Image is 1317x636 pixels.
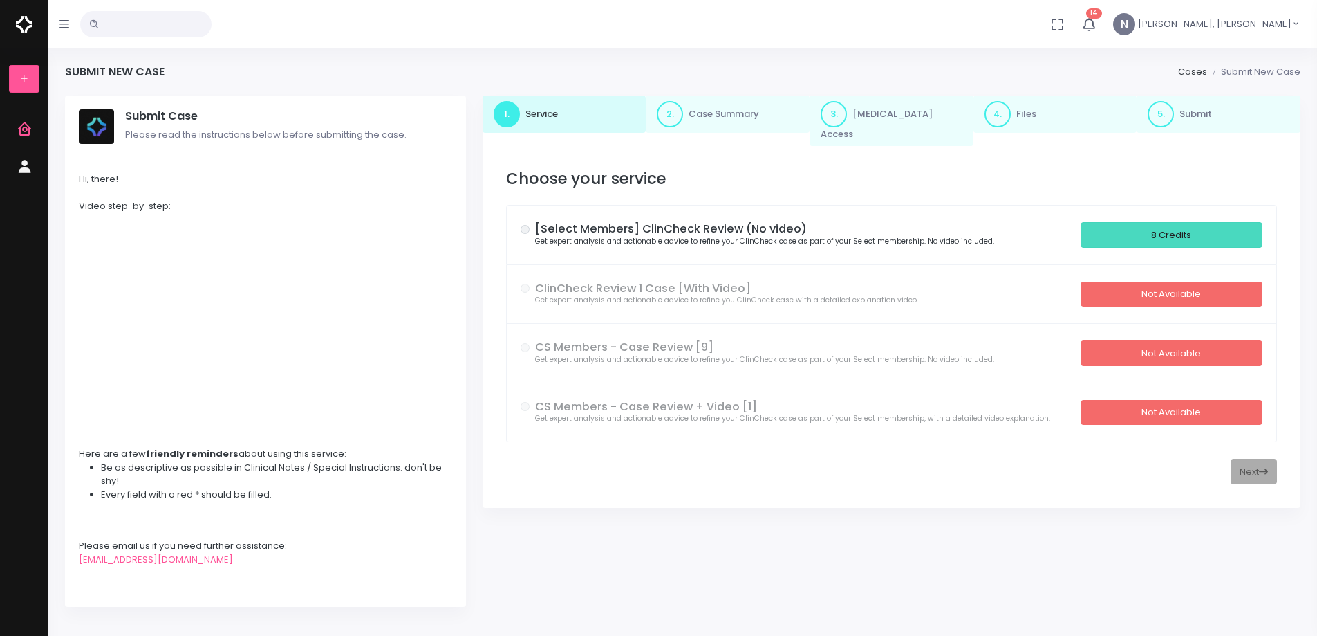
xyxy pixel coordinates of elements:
a: [EMAIL_ADDRESS][DOMAIN_NAME] [79,553,233,566]
span: 5. [1148,101,1174,127]
li: Submit New Case [1207,65,1300,79]
span: 14 [1086,8,1102,19]
div: Hi, there! [79,172,452,186]
a: 1.Service [483,96,646,133]
a: 5.Submit [1137,96,1300,133]
div: 8 Credits [1081,222,1262,248]
div: Not Available [1081,400,1262,426]
small: Get expert analysis and actionable advice to refine you ClinCheck case with a detailed explanatio... [535,295,918,305]
span: [PERSON_NAME], [PERSON_NAME] [1138,17,1291,31]
span: 4. [984,101,1011,127]
h5: CS Members - Case Review + Video [1] [535,400,1081,414]
h4: Submit New Case [65,65,165,78]
h5: Submit Case [125,109,452,123]
a: 4.Files [973,96,1137,133]
a: 3.[MEDICAL_DATA] Access [810,96,973,147]
div: Here are a few about using this service: [79,447,452,461]
small: Get expert analysis and actionable advice to refine your ClinCheck case as part of your Select me... [535,354,994,365]
span: 1. [494,101,520,127]
span: N [1113,13,1135,35]
div: Please email us if you need further assistance: [79,539,452,553]
span: 2. [657,101,683,127]
h3: Choose your service [506,170,1277,188]
span: Please read the instructions below before submitting the case. [125,128,407,141]
small: Get expert analysis and actionable advice to refine your ClinCheck case as part of your Select me... [535,236,994,246]
strong: friendly reminders [146,447,239,460]
a: 2.Case Summary [646,96,810,133]
span: 3. [821,101,847,127]
a: Cases [1178,65,1207,78]
h5: CS Members - Case Review [9] [535,340,1081,354]
li: Every field with a red * should be filled. [101,488,452,502]
div: Video step-by-step: [79,199,452,213]
img: Logo Horizontal [16,10,32,39]
h5: ClinCheck Review 1 Case [With Video] [535,282,1081,296]
div: Not Available [1081,340,1262,366]
h5: [Select Members] ClinCheck Review (No video) [535,222,1081,236]
small: Get expert analysis and actionable advice to refine your ClinCheck case as part of your Select me... [535,413,1050,424]
li: Be as descriptive as possible in Clinical Notes / Special Instructions: don't be shy! [101,461,452,488]
div: Not Available [1081,282,1262,307]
